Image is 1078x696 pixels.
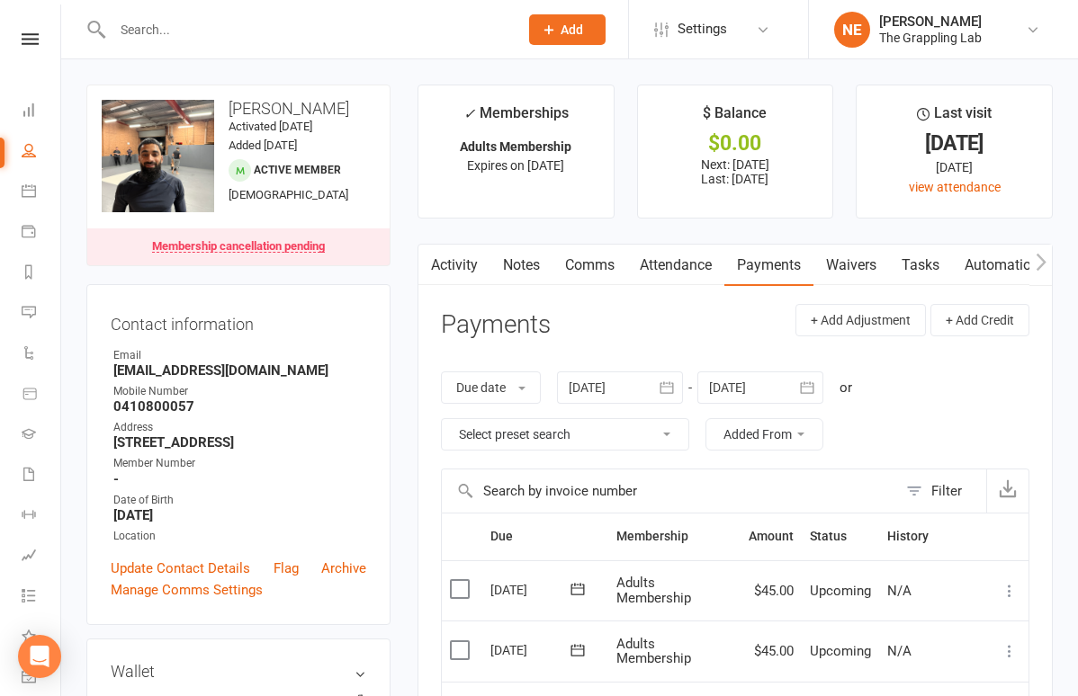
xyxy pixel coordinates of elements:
div: [DATE] [873,157,1036,177]
a: Reports [22,254,62,294]
strong: [DATE] [113,507,366,523]
a: Archive [321,558,366,579]
strong: - [113,471,366,487]
a: Update Contact Details [111,558,250,579]
strong: Adults Membership [460,139,571,154]
td: $45.00 [741,560,802,621]
a: Comms [552,245,627,286]
div: Filter [931,480,962,502]
span: N/A [887,643,912,659]
button: + Add Adjustment [795,304,926,336]
a: People [22,132,62,173]
th: Amount [741,513,802,559]
td: $45.00 [741,620,802,682]
div: Location [113,528,366,545]
a: Automations [952,245,1059,286]
button: + Add Credit [930,304,1029,336]
time: Activated [DATE] [229,120,312,133]
div: Open Intercom Messenger [18,635,61,678]
div: NE [834,12,870,48]
h3: Wallet [111,663,366,681]
div: Address [113,419,366,436]
a: Calendar [22,173,62,213]
a: Flag [274,558,299,579]
a: Manage Comms Settings [111,579,263,601]
a: Attendance [627,245,724,286]
input: Search... [107,17,506,42]
div: [DATE] [490,636,573,664]
div: Memberships [463,102,569,135]
span: Upcoming [810,583,871,599]
div: [PERSON_NAME] [879,13,982,30]
th: History [879,513,991,559]
span: Upcoming [810,643,871,659]
a: Dashboard [22,92,62,132]
button: Due date [441,371,541,404]
span: Expires on [DATE] [467,158,564,173]
strong: [STREET_ADDRESS] [113,434,366,451]
div: [DATE] [490,576,573,603]
strong: [EMAIL_ADDRESS][DOMAIN_NAME] [113,362,366,379]
p: Next: [DATE] Last: [DATE] [654,157,817,186]
span: N/A [887,583,912,599]
h3: Contact information [111,308,366,334]
th: Due [482,513,608,559]
span: Adults Membership [616,636,691,667]
input: Search by invoice number [442,469,897,513]
th: Membership [608,513,741,559]
button: Filter [897,469,986,513]
i: ✓ [463,105,475,122]
a: Activity [418,245,490,286]
div: Member Number [113,455,366,472]
th: Status [802,513,879,559]
a: Product Sales [22,375,62,415]
strong: 0410800057 [113,398,366,415]
h3: [PERSON_NAME] [102,100,375,118]
h3: Payments [441,311,551,339]
div: Email [113,347,366,364]
button: Added From [705,418,823,451]
div: $0.00 [654,134,817,153]
div: Last visit [917,102,992,134]
div: Membership cancellation pending [152,240,325,253]
div: $ Balance [703,102,767,134]
div: [DATE] [873,134,1036,153]
span: Adults Membership [616,575,691,606]
div: Date of Birth [113,492,366,509]
a: What's New [22,618,62,658]
a: Assessments [22,537,62,577]
div: Mobile Number [113,383,366,400]
a: Tasks [889,245,952,286]
a: Waivers [813,245,889,286]
span: [DEMOGRAPHIC_DATA] [229,188,348,201]
span: Settings [678,9,727,49]
time: Added [DATE] [229,138,297,152]
a: Payments [724,245,813,286]
span: Active member [254,164,341,176]
img: image1747815484.png [102,100,214,212]
a: Notes [490,245,552,286]
div: The Grappling Lab [879,30,982,46]
a: Payments [22,213,62,254]
span: Add [561,22,583,37]
div: or [840,377,852,398]
button: Add [529,14,606,45]
a: view attendance [909,180,1001,194]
